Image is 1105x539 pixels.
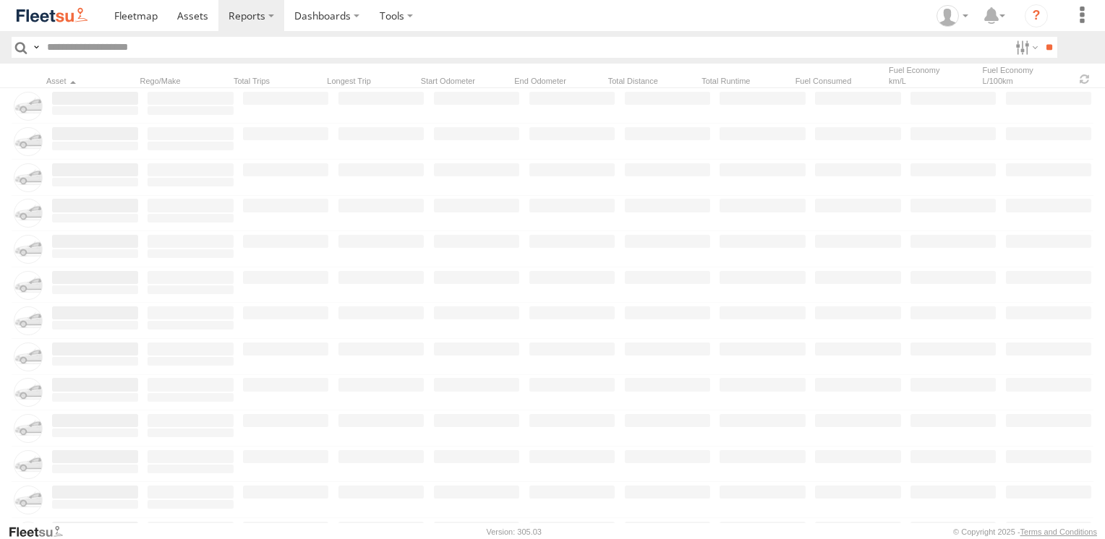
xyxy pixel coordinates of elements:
div: © Copyright 2025 - [953,527,1097,536]
div: Fuel Economy [889,65,976,86]
a: Visit our Website [8,525,74,539]
div: Click to Sort [46,76,134,86]
div: Longest Trip [327,76,414,86]
div: Fuel Economy [983,65,1070,86]
label: Search Query [30,37,42,58]
span: Refresh [1076,72,1093,86]
img: fleetsu-logo-horizontal.svg [14,6,90,25]
div: Version: 305.03 [487,527,542,536]
div: L/100km [983,76,1070,86]
div: Total Trips [234,76,321,86]
label: Search Filter Options [1010,37,1041,58]
div: Rego/Make [140,76,227,86]
a: Terms and Conditions [1020,527,1097,536]
div: Total Distance [608,76,696,86]
div: km/L [889,76,976,86]
div: Total Runtime [701,76,789,86]
div: Fuel Consumed [795,76,883,86]
div: End Odometer [514,76,602,86]
div: Start Odometer [421,76,508,86]
i: ? [1025,4,1048,27]
div: Arb Quin [931,5,973,27]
